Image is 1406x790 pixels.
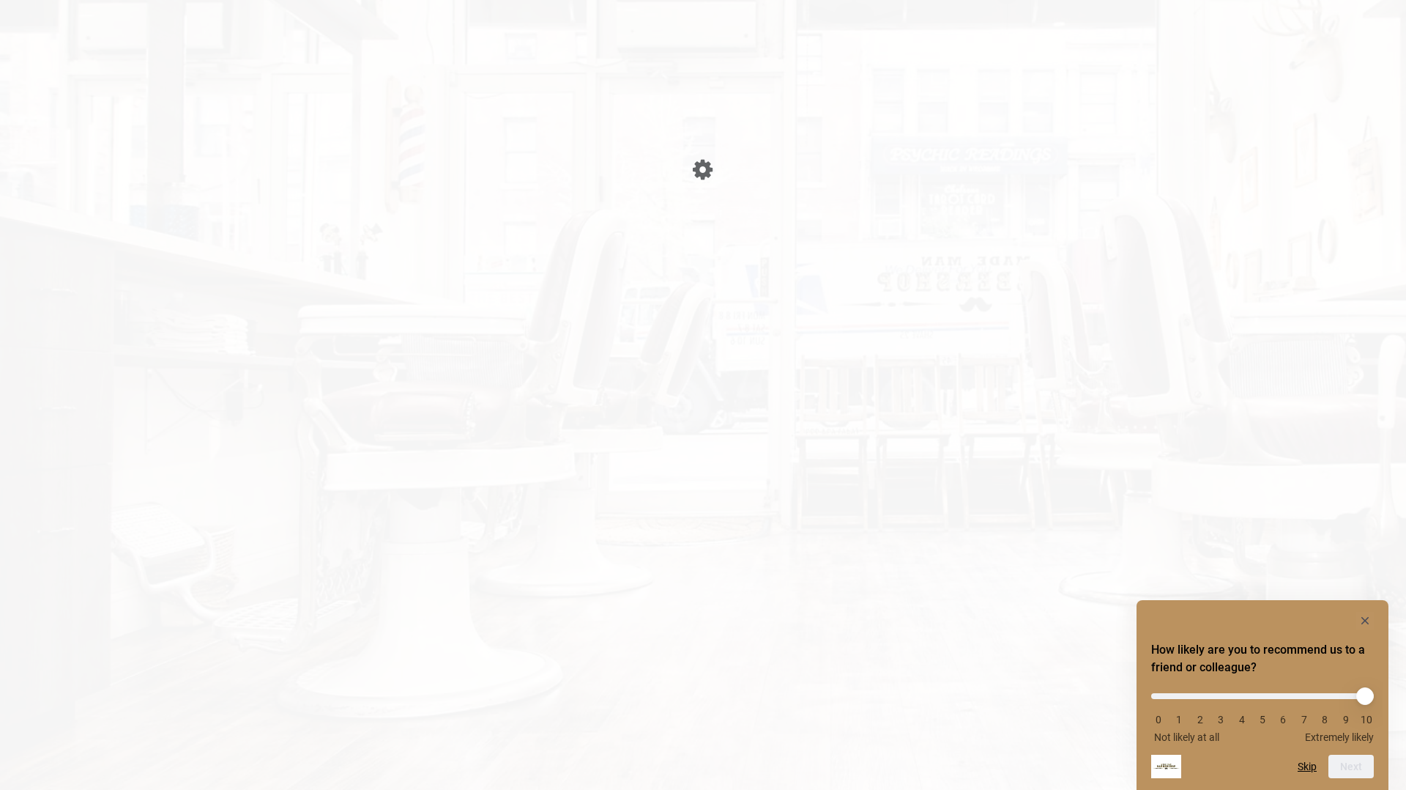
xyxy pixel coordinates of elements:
li: 1 [1172,714,1186,726]
li: 10 [1359,714,1374,726]
button: Hide survey [1356,612,1374,630]
button: Skip [1298,761,1317,772]
li: 0 [1151,714,1166,726]
span: Extremely likely [1305,731,1374,743]
li: 4 [1235,714,1249,726]
div: How likely are you to recommend us to a friend or colleague? Select an option from 0 to 10, with ... [1151,612,1374,778]
div: How likely are you to recommend us to a friend or colleague? Select an option from 0 to 10, with ... [1151,682,1374,743]
h2: How likely are you to recommend us to a friend or colleague? Select an option from 0 to 10, with ... [1151,641,1374,676]
li: 2 [1193,714,1208,726]
li: 8 [1317,714,1332,726]
li: 7 [1297,714,1312,726]
span: Not likely at all [1154,731,1219,743]
li: 6 [1276,714,1290,726]
li: 3 [1213,714,1228,726]
li: 9 [1339,714,1353,726]
button: Next question [1328,755,1374,778]
li: 5 [1255,714,1270,726]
